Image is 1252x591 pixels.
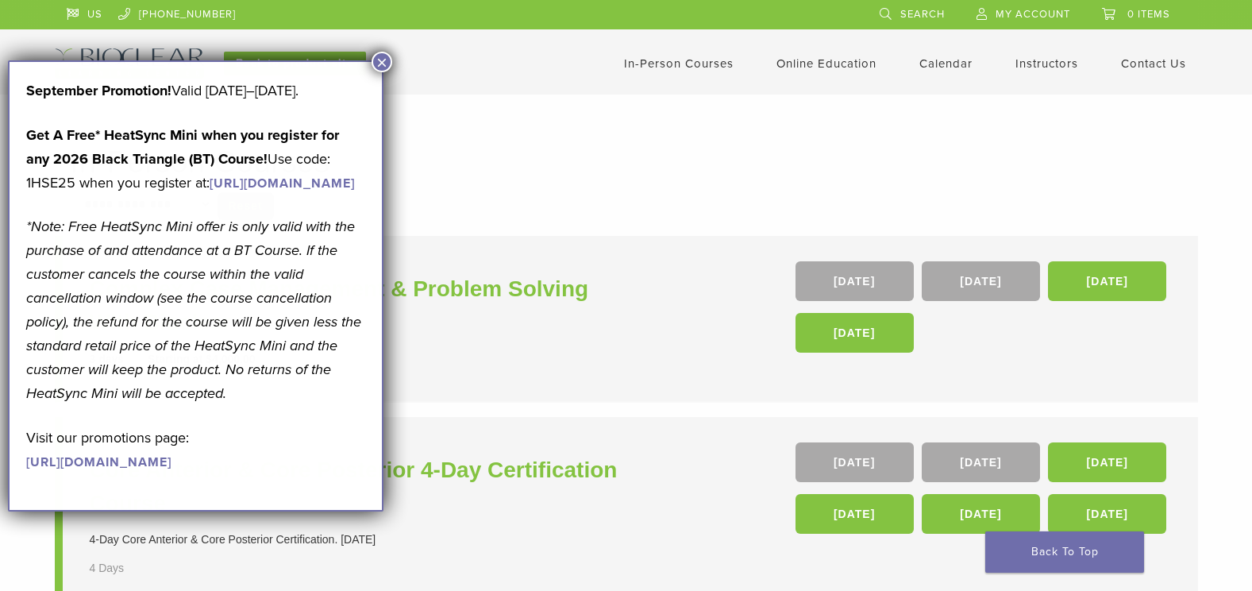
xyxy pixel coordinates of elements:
[922,494,1040,534] a: [DATE]
[26,82,171,99] b: September Promotion!
[1121,56,1186,71] a: Contact Us
[1048,261,1166,301] a: [DATE]
[922,261,1040,301] a: [DATE]
[1015,56,1078,71] a: Instructors
[71,146,1182,177] h1: In-Person Courses
[796,261,914,301] a: [DATE]
[796,442,1171,542] div: , , , , ,
[372,52,392,72] button: Close
[1127,8,1170,21] span: 0 items
[55,48,204,79] img: Bioclear
[210,176,355,191] a: [URL][DOMAIN_NAME]
[26,126,339,168] strong: Get A Free* HeatSync Mini when you register for any 2026 Black Triangle (BT) Course!
[996,8,1070,21] span: My Account
[26,454,171,470] a: [URL][DOMAIN_NAME]
[26,79,365,102] p: Valid [DATE]–[DATE].
[90,560,171,577] div: 4 Days
[922,442,1040,482] a: [DATE]
[26,426,365,473] p: Visit our promotions page:
[26,218,361,402] em: *Note: Free HeatSync Mini offer is only valid with the purchase of and attendance at a BT Course....
[985,531,1144,573] a: Back To Top
[796,494,914,534] a: [DATE]
[900,8,945,21] span: Search
[224,52,366,75] a: Back to product site
[776,56,876,71] a: Online Education
[624,56,734,71] a: In-Person Courses
[796,313,914,353] a: [DATE]
[919,56,973,71] a: Calendar
[796,261,1171,361] div: , , ,
[90,531,630,548] div: 4-Day Core Anterior & Core Posterior Certification. [DATE]
[26,123,365,195] p: Use code: 1HSE25 when you register at:
[1048,494,1166,534] a: [DATE]
[796,442,914,482] a: [DATE]
[1048,442,1166,482] a: [DATE]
